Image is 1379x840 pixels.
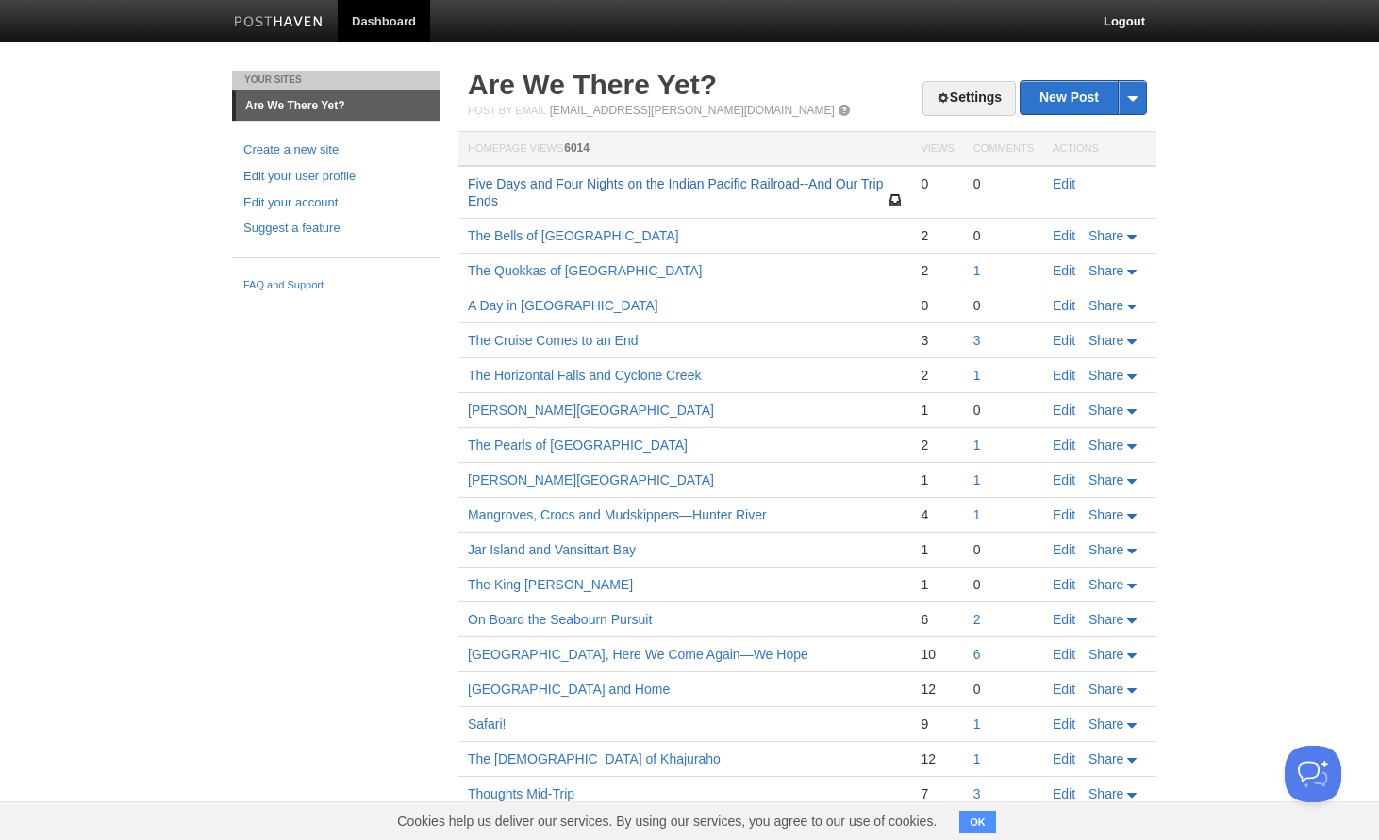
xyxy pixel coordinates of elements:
a: 3 [973,786,981,801]
div: 1 [921,471,954,488]
a: [PERSON_NAME][GEOGRAPHIC_DATA] [468,472,714,487]
div: 2 [921,367,954,384]
div: 12 [921,681,954,698]
a: The Bells of [GEOGRAPHIC_DATA] [468,228,679,243]
a: Jar Island and Vansittart Bay [468,542,636,557]
span: Share [1088,403,1123,418]
div: 0 [921,175,954,192]
a: Edit your account [243,193,428,213]
a: [PERSON_NAME][GEOGRAPHIC_DATA] [468,403,714,418]
div: 12 [921,750,954,767]
span: Share [1088,577,1123,592]
span: Share [1088,368,1123,383]
a: Edit your user profile [243,167,428,187]
a: The Quokkas of [GEOGRAPHIC_DATA] [468,263,702,278]
a: Edit [1053,472,1075,487]
li: Your Sites [232,71,440,90]
a: 1 [973,716,981,732]
span: Share [1088,542,1123,557]
span: Share [1088,786,1123,801]
div: 0 [973,175,1034,192]
a: Edit [1053,612,1075,627]
a: 1 [973,472,981,487]
a: 1 [973,437,981,453]
a: 1 [973,368,981,383]
div: 6 [921,611,954,628]
a: 1 [973,507,981,522]
div: 0 [973,227,1034,244]
a: Edit [1053,716,1075,732]
a: 3 [973,333,981,348]
a: 1 [973,263,981,278]
div: 1 [921,576,954,593]
a: The Pearls of [GEOGRAPHIC_DATA] [468,437,688,453]
span: Cookies help us deliver our services. By using our services, you agree to our use of cookies. [378,802,955,840]
a: Thoughts Mid-Trip [468,786,574,801]
th: Homepage Views [458,132,911,167]
th: Comments [964,132,1043,167]
span: Share [1088,647,1123,662]
th: Actions [1043,132,1156,167]
a: Edit [1053,228,1075,243]
img: Posthaven-bar [234,16,324,30]
div: 7 [921,785,954,802]
a: Mangroves, Crocs and Mudskippers—Hunter River [468,507,767,522]
span: Share [1088,298,1123,313]
a: New Post [1021,81,1146,114]
a: The Horizontal Falls and Cyclone Creek [468,368,701,383]
div: 0 [973,541,1034,558]
span: 6014 [564,141,590,155]
div: 0 [973,681,1034,698]
a: Edit [1053,403,1075,418]
div: 9 [921,716,954,733]
div: 3 [921,332,954,349]
div: 2 [921,227,954,244]
div: 0 [921,297,954,314]
a: Edit [1053,176,1075,191]
a: Edit [1053,298,1075,313]
span: Share [1088,333,1123,348]
a: Edit [1053,333,1075,348]
a: On Board the Seabourn Pursuit [468,612,652,627]
a: The [DEMOGRAPHIC_DATA] of Khajuraho [468,751,721,766]
a: Edit [1053,437,1075,453]
a: FAQ and Support [243,277,428,294]
span: Share [1088,472,1123,487]
span: Share [1088,682,1123,697]
a: Edit [1053,682,1075,697]
a: Edit [1053,577,1075,592]
div: 1 [921,402,954,419]
div: 2 [921,262,954,279]
a: Create a new site [243,140,428,160]
div: 4 [921,506,954,523]
a: Edit [1053,786,1075,801]
a: The King [PERSON_NAME] [468,577,633,592]
a: [GEOGRAPHIC_DATA] and Home [468,682,670,697]
a: Edit [1053,751,1075,766]
a: [GEOGRAPHIC_DATA], Here We Come Again—We Hope [468,647,808,662]
a: The Cruise Comes to an End [468,333,639,348]
a: Edit [1053,542,1075,557]
span: Share [1088,437,1123,453]
span: Share [1088,507,1123,522]
div: 0 [973,576,1034,593]
span: Share [1088,228,1123,243]
iframe: Help Scout Beacon - Open [1285,746,1341,802]
a: Are We There Yet? [236,91,440,121]
a: Edit [1053,368,1075,383]
span: Share [1088,263,1123,278]
a: 1 [973,751,981,766]
a: Are We There Yet? [468,69,717,100]
div: 1 [921,541,954,558]
a: Suggest a feature [243,219,428,239]
th: Views [911,132,963,167]
a: Five Days and Four Nights on the Indian Pacific Railroad--And Our Trip Ends [468,176,883,208]
a: 6 [973,647,981,662]
a: Edit [1053,263,1075,278]
div: 2 [921,436,954,453]
a: Settings [922,81,1016,116]
a: 2 [973,612,981,627]
span: Share [1088,612,1123,627]
button: OK [959,811,996,833]
div: 0 [973,402,1034,419]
